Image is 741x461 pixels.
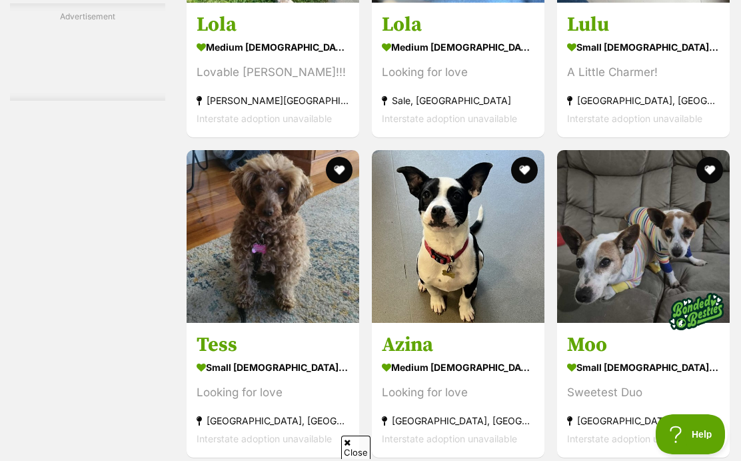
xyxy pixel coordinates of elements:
div: Looking for love [382,63,534,81]
img: Tess - Poodle (Toy) Dog [187,150,359,323]
span: Close [341,436,370,459]
a: Lulu small [DEMOGRAPHIC_DATA] Dog A Little Charmer! [GEOGRAPHIC_DATA], [GEOGRAPHIC_DATA] Intersta... [557,2,730,137]
div: A Little Charmer! [567,63,720,81]
img: Azina - Staffordshire Bull Terrier Dog [372,150,544,323]
a: Tess small [DEMOGRAPHIC_DATA] Dog Looking for love [GEOGRAPHIC_DATA], [GEOGRAPHIC_DATA] Interstat... [187,322,359,458]
a: Lola medium [DEMOGRAPHIC_DATA] Dog Looking for love Sale, [GEOGRAPHIC_DATA] Interstate adoption u... [372,2,544,137]
img: bonded besties [663,278,730,345]
strong: [GEOGRAPHIC_DATA], [GEOGRAPHIC_DATA] [567,91,720,109]
strong: [GEOGRAPHIC_DATA], [GEOGRAPHIC_DATA] [382,412,534,430]
div: Lovable [PERSON_NAME]!!! [197,63,349,81]
span: Interstate adoption unavailable [382,113,517,124]
span: Interstate adoption unavailable [567,433,702,444]
strong: [PERSON_NAME][GEOGRAPHIC_DATA] [197,91,349,109]
h3: Tess [197,332,349,358]
h3: Lulu [567,12,720,37]
button: favourite [511,157,538,183]
div: Advertisement [10,3,165,101]
div: Sweetest Duo [567,384,720,402]
span: Interstate adoption unavailable [382,433,517,444]
strong: [GEOGRAPHIC_DATA], [GEOGRAPHIC_DATA] [567,412,720,430]
strong: small [DEMOGRAPHIC_DATA] Dog [567,37,720,57]
div: Looking for love [197,384,349,402]
button: favourite [326,157,353,183]
a: Moo small [DEMOGRAPHIC_DATA] Dog Sweetest Duo [GEOGRAPHIC_DATA], [GEOGRAPHIC_DATA] Interstate ado... [557,322,730,458]
strong: medium [DEMOGRAPHIC_DATA] Dog [382,37,534,57]
img: Moo - Jack Russell Terrier Dog [557,150,730,323]
strong: small [DEMOGRAPHIC_DATA] Dog [197,358,349,377]
span: Interstate adoption unavailable [197,113,332,124]
strong: small [DEMOGRAPHIC_DATA] Dog [567,358,720,377]
h3: Azina [382,332,534,358]
strong: [GEOGRAPHIC_DATA], [GEOGRAPHIC_DATA] [197,412,349,430]
button: favourite [696,157,723,183]
strong: medium [DEMOGRAPHIC_DATA] Dog [382,358,534,377]
strong: Sale, [GEOGRAPHIC_DATA] [382,91,534,109]
a: Lola medium [DEMOGRAPHIC_DATA] Dog Lovable [PERSON_NAME]!!! [PERSON_NAME][GEOGRAPHIC_DATA] Inters... [187,2,359,137]
h3: Lola [382,12,534,37]
iframe: Help Scout Beacon - Open [656,414,728,454]
strong: medium [DEMOGRAPHIC_DATA] Dog [197,37,349,57]
span: Interstate adoption unavailable [197,433,332,444]
h3: Moo [567,332,720,358]
h3: Lola [197,12,349,37]
div: Looking for love [382,384,534,402]
a: Azina medium [DEMOGRAPHIC_DATA] Dog Looking for love [GEOGRAPHIC_DATA], [GEOGRAPHIC_DATA] Interst... [372,322,544,458]
span: Interstate adoption unavailable [567,113,702,124]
